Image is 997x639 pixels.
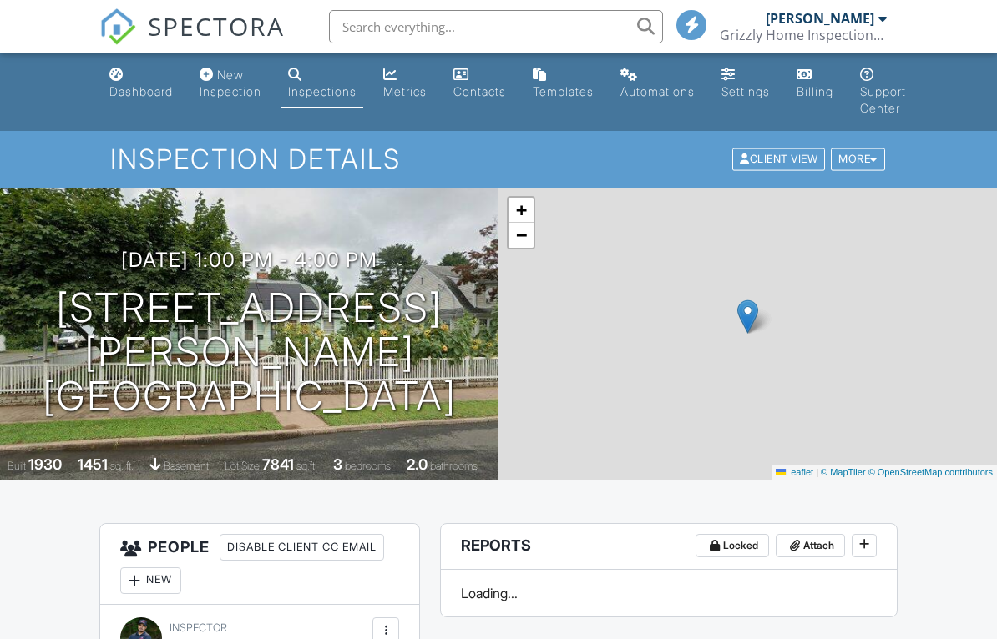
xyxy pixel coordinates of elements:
img: Marker [737,299,758,334]
div: [PERSON_NAME] [766,10,874,27]
a: Templates [526,60,600,108]
span: Inspector [170,621,227,634]
div: Client View [732,148,825,171]
span: Built [8,460,26,472]
span: basement [164,460,209,472]
span: − [516,224,527,245]
a: Automations (Basic) [614,60,701,108]
div: 7841 [262,455,294,473]
div: Metrics [383,84,427,98]
a: New Inspection [193,60,268,108]
h1: Inspection Details [110,144,887,174]
input: Search everything... [329,10,663,43]
span: bathrooms [430,460,478,472]
h1: [STREET_ADDRESS][PERSON_NAME] [GEOGRAPHIC_DATA] [27,286,472,418]
span: bedrooms [345,460,391,472]
div: Inspections [288,84,357,98]
a: Contacts [447,60,513,108]
div: Automations [620,84,695,98]
span: + [516,199,527,220]
a: © OpenStreetMap contributors [868,467,993,477]
a: Support Center [853,60,913,124]
img: The Best Home Inspection Software - Spectora [99,8,136,45]
a: Metrics [377,60,433,108]
a: Leaflet [776,467,813,477]
a: SPECTORA [99,23,285,58]
div: Contacts [453,84,506,98]
a: Zoom out [509,223,534,248]
a: Settings [715,60,777,108]
div: Billing [797,84,833,98]
a: Client View [731,152,829,164]
div: New Inspection [200,68,261,98]
div: Settings [721,84,770,98]
span: SPECTORA [148,8,285,43]
div: Disable Client CC Email [220,534,384,561]
span: sq.ft. [296,460,317,472]
a: Zoom in [509,198,534,223]
a: Inspections [281,60,363,108]
span: sq. ft. [110,460,134,472]
div: More [831,148,885,171]
div: 1451 [78,455,108,473]
h3: People [100,524,419,605]
div: Support Center [860,84,906,115]
span: Lot Size [225,460,260,472]
a: © MapTiler [821,467,866,477]
div: 3 [333,455,342,473]
div: Dashboard [109,84,173,98]
h3: [DATE] 1:00 pm - 4:00 pm [121,249,377,271]
span: | [816,467,818,477]
div: 1930 [28,455,62,473]
a: Dashboard [103,60,180,108]
div: Templates [533,84,594,98]
div: New [120,567,181,594]
a: Billing [790,60,840,108]
div: 2.0 [407,455,428,473]
div: Grizzly Home Inspections LLC [720,27,887,43]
